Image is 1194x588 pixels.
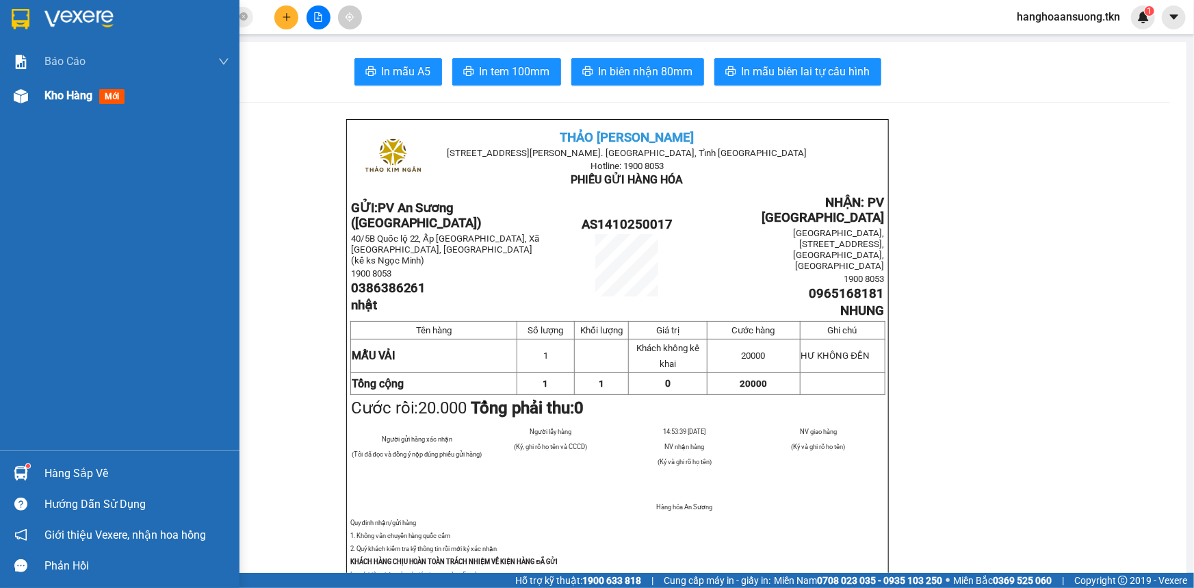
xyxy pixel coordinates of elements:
[1118,576,1128,585] span: copyright
[582,575,641,586] strong: 1900 633 818
[530,428,571,435] span: Người lấy hàng
[419,398,467,418] span: 20.000
[351,281,426,296] span: 0386386261
[354,58,442,86] button: printerIn mẫu A5
[44,526,206,544] span: Giới thiệu Vexere, nhận hoa hồng
[350,532,451,539] span: 1. Không vân chuyển hàng quốc cấm
[809,286,885,301] span: 0965168181
[382,435,452,443] span: Người gửi hàng xác nhận
[14,498,27,511] span: question-circle
[17,17,86,86] img: logo.jpg
[351,233,540,266] span: 40/5B Quốc lộ 22, Ấp [GEOGRAPHIC_DATA], Xã [GEOGRAPHIC_DATA], [GEOGRAPHIC_DATA] (kế ks Ngọc Minh)
[463,66,474,79] span: printer
[841,303,885,318] span: NHUNG
[774,573,942,588] span: Miền Nam
[350,545,497,552] span: 2. Quý khách kiểm tra kỹ thông tin rồi mới ký xác nhận
[740,379,767,389] span: 20000
[350,519,416,526] span: Quy định nhận/gửi hàng
[580,325,623,335] span: Khối lượng
[307,5,330,29] button: file-add
[762,195,885,225] span: NHẬN: PV [GEOGRAPHIC_DATA]
[828,325,857,335] span: Ghi chú
[128,34,572,51] li: [STREET_ADDRESS][PERSON_NAME]. [GEOGRAPHIC_DATA], Tỉnh [GEOGRAPHIC_DATA]
[352,377,404,390] strong: Tổng cộng
[313,12,323,22] span: file-add
[575,398,584,418] span: 0
[352,450,482,458] span: (Tôi đã đọc và đồng ý nộp đúng phiếu gửi hàng)
[543,379,548,389] span: 1
[351,201,482,231] strong: GỬI:
[128,51,572,68] li: Hotline: 1900 8153
[44,89,92,102] span: Kho hàng
[345,12,354,22] span: aim
[351,268,391,279] span: 1900 8053
[515,573,641,588] span: Hỗ trợ kỹ thuật:
[636,343,699,369] span: Khách không kê khai
[801,350,870,361] span: HƯ KHÔNG ĐỀN
[571,58,704,86] button: printerIn biên nhận 80mm
[732,325,775,335] span: Cước hàng
[44,463,229,484] div: Hàng sắp về
[742,350,766,361] span: 20000
[12,9,29,29] img: logo-vxr
[338,5,362,29] button: aim
[590,161,664,171] span: Hotline: 1900 8053
[599,63,693,80] span: In biên nhận 80mm
[514,443,587,450] span: (Ký, ghi rõ họ tên và CCCD)
[351,298,377,313] span: nhật
[350,558,558,565] strong: KHÁCH HÀNG CHỊU HOÀN TOÀN TRÁCH NHIỆM VỀ KIỆN HÀNG ĐÃ GỬI
[665,378,671,389] span: 0
[599,379,604,389] span: 1
[993,575,1052,586] strong: 0369 525 060
[274,5,298,29] button: plus
[99,89,125,104] span: mới
[1147,6,1152,16] span: 1
[26,464,30,468] sup: 1
[44,494,229,515] div: Hướng dẫn sử dụng
[14,55,28,69] img: solution-icon
[663,428,705,435] span: 14:53:39 [DATE]
[352,349,395,362] span: MẪU VẢI
[17,99,218,145] b: GỬI : PV An Sương ([GEOGRAPHIC_DATA])
[582,217,673,232] span: AS1410250017
[1168,11,1180,23] span: caret-down
[471,398,584,418] strong: Tổng phải thu:
[14,89,28,103] img: warehouse-icon
[44,556,229,576] div: Phản hồi
[725,66,736,79] span: printer
[651,573,653,588] span: |
[714,58,881,86] button: printerIn mẫu biên lai tự cấu hình
[447,148,807,158] span: [STREET_ADDRESS][PERSON_NAME]. [GEOGRAPHIC_DATA], Tỉnh [GEOGRAPHIC_DATA]
[658,458,712,465] span: (Ký và ghi rõ họ tên)
[582,66,593,79] span: printer
[664,573,770,588] span: Cung cấp máy in - giấy in:
[44,53,86,70] span: Báo cáo
[794,228,885,271] span: [GEOGRAPHIC_DATA], [STREET_ADDRESS], [GEOGRAPHIC_DATA], [GEOGRAPHIC_DATA]
[382,63,431,80] span: In mẫu A5
[560,130,695,145] span: THẢO [PERSON_NAME]
[351,398,584,418] span: Cước rồi:
[656,503,712,511] span: Hàng hóa An Sương
[953,573,1052,588] span: Miền Bắc
[365,66,376,79] span: printer
[239,12,248,21] span: close-circle
[452,58,561,86] button: printerIn tem 100mm
[14,466,28,481] img: warehouse-icon
[1162,5,1186,29] button: caret-down
[656,325,679,335] span: Giá trị
[946,578,950,583] span: ⚪️
[359,124,426,192] img: logo
[800,428,837,435] span: NV giao hàng
[1006,8,1131,25] span: hanghoaansuong.tkn
[1137,11,1150,23] img: icon-new-feature
[543,350,548,361] span: 1
[742,63,870,80] span: In mẫu biên lai tự cấu hình
[528,325,563,335] span: Số lượng
[14,559,27,572] span: message
[416,325,452,335] span: Tên hàng
[664,443,704,450] span: NV nhận hàng
[571,173,684,186] span: PHIẾU GỬI HÀNG HÓA
[480,63,550,80] span: In tem 100mm
[791,443,845,450] span: (Ký và ghi rõ họ tên)
[351,201,482,231] span: PV An Sương ([GEOGRAPHIC_DATA])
